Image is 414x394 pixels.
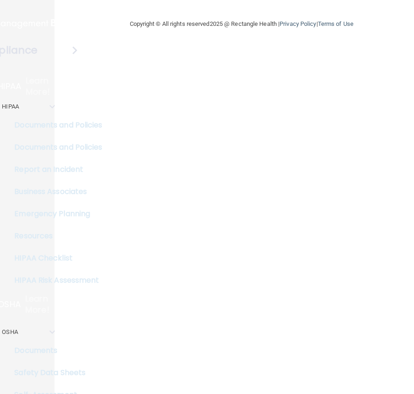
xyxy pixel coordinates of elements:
[2,101,19,112] p: HIPAA
[73,9,410,39] div: Copyright © All rights reserved 2025 @ Rectangle Health | |
[280,20,316,27] a: Privacy Policy
[26,75,55,97] p: Learn More!
[25,293,55,315] p: Learn More!
[318,20,353,27] a: Terms of Use
[2,327,18,338] p: OSHA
